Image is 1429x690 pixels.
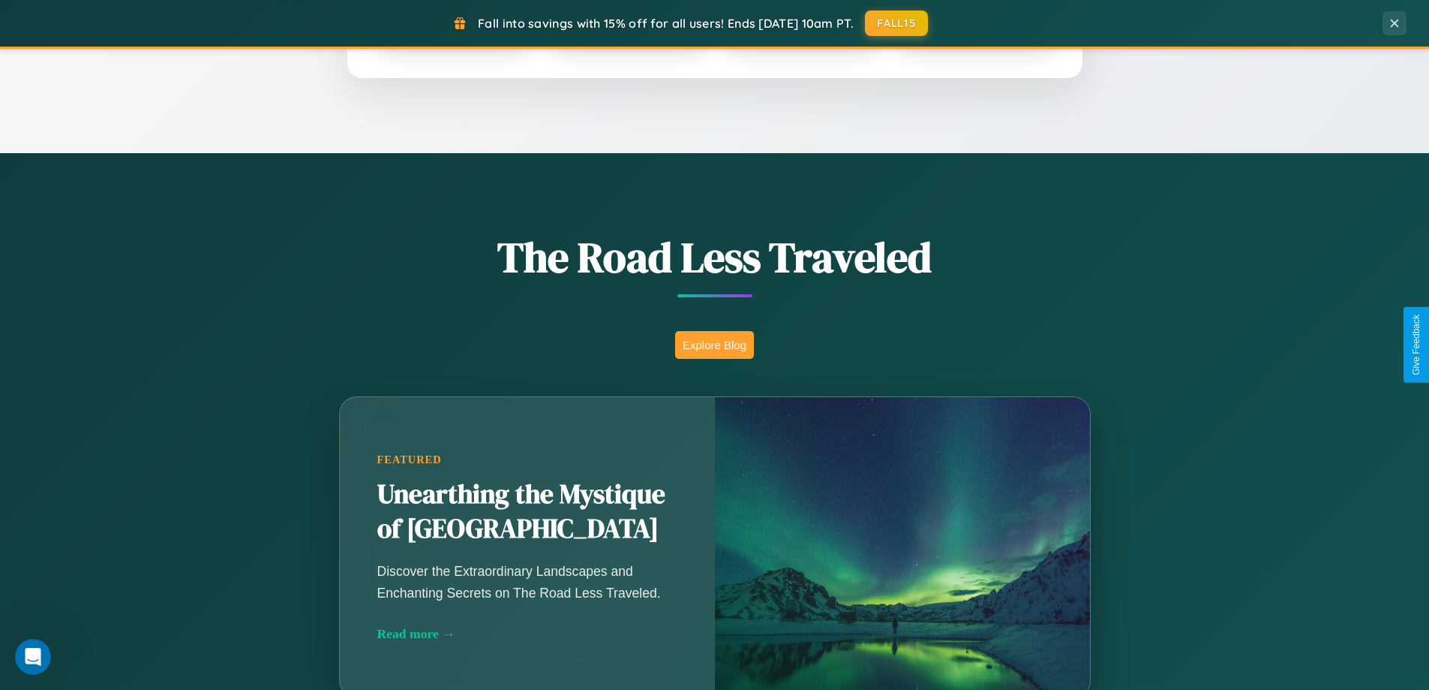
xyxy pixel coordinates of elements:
p: Discover the Extraordinary Landscapes and Enchanting Secrets on The Road Less Traveled. [377,561,677,603]
div: Featured [377,453,677,466]
h2: Unearthing the Mystique of [GEOGRAPHIC_DATA] [377,478,677,547]
div: Give Feedback [1411,315,1421,375]
button: Explore Blog [675,331,754,359]
span: Fall into savings with 15% off for all users! Ends [DATE] 10am PT. [478,16,854,31]
button: FALL15 [865,11,928,36]
h1: The Road Less Traveled [265,228,1165,286]
iframe: Intercom live chat [15,639,51,675]
div: Read more → [377,626,677,642]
